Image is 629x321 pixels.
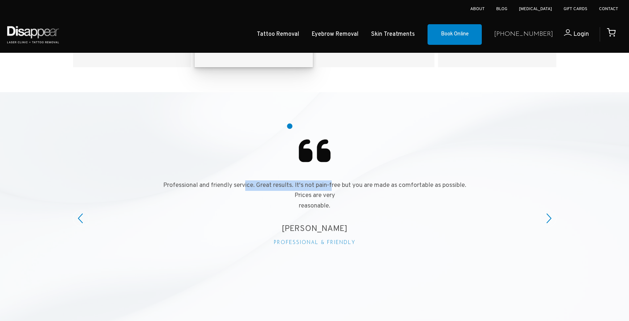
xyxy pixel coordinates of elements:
big: [PERSON_NAME] [282,224,348,234]
a: Eyebrow Removal [312,29,358,40]
img: Disappear - Laser Clinic and Tattoo Removal Services in Sydney, Australia [5,22,60,47]
a: [MEDICAL_DATA] [519,6,552,12]
a: Login [553,29,589,40]
a: About [470,6,485,12]
p: Professional and friendly service. Great results. It's not pain-free but you are made as comforta... [158,180,472,211]
span: Login [573,30,589,38]
a: Skin Treatments [371,29,415,40]
span: Professional & friendly [274,240,356,245]
a: Contact [599,6,618,12]
a: Blog [496,6,507,12]
a: [PHONE_NUMBER] [494,29,553,40]
a: Book Online [428,24,482,45]
a: Tattoo Removal [257,29,299,40]
a: Gift Cards [564,6,587,12]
